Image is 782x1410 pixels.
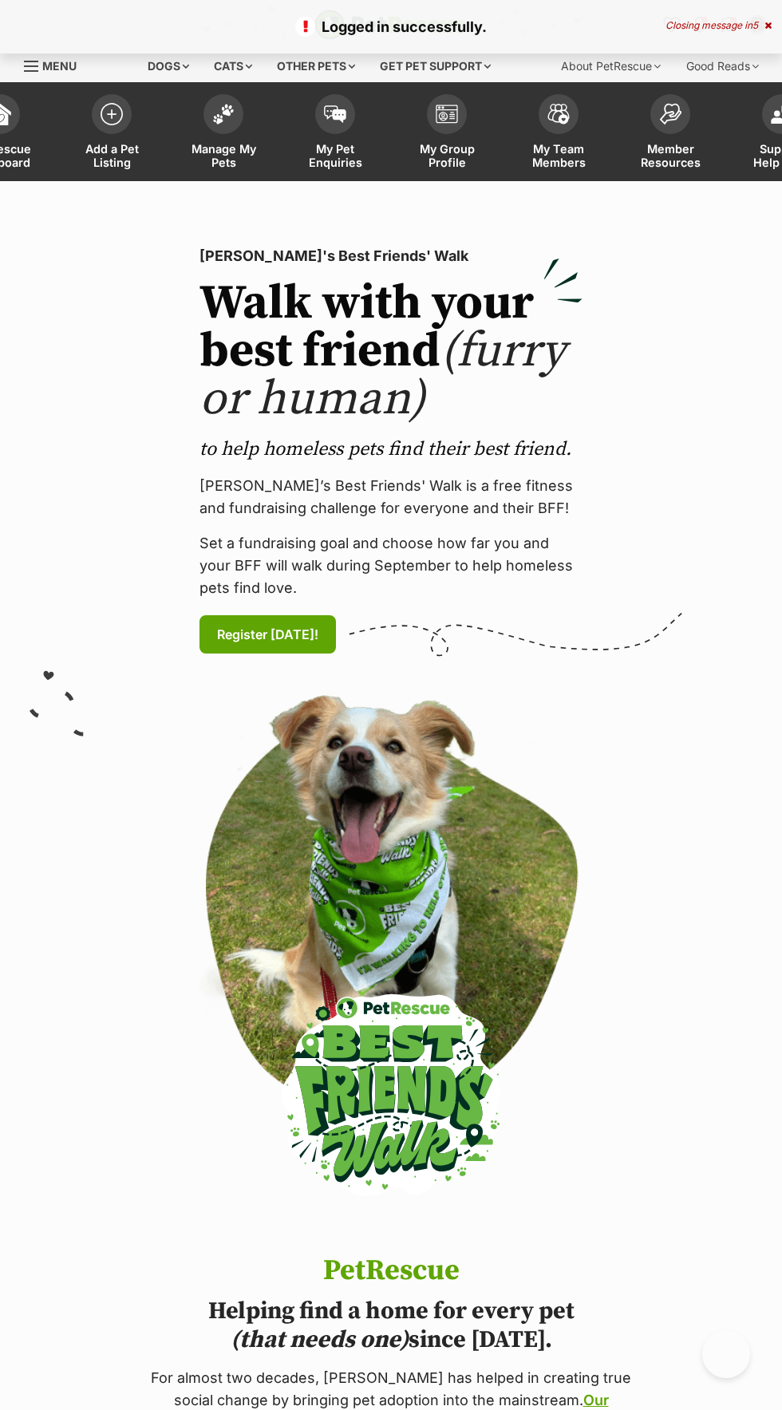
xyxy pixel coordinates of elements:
[24,50,88,79] a: Menu
[136,50,200,82] div: Dogs
[212,104,235,124] img: manage-my-pets-icon-02211641906a0b7f246fdf0571729dbe1e7629f14944591b6c1af311fb30b64b.svg
[199,280,583,424] h2: Walk with your best friend
[42,59,77,73] span: Menu
[199,532,583,599] p: Set a fundraising goal and choose how far you and your BFF will walk during September to help hom...
[101,103,123,125] img: add-pet-listing-icon-0afa8454b4691262ce3f59096e99ab1cd57d4a30225e0717b998d2c9b9846f56.svg
[391,86,503,181] a: My Group Profile
[523,142,594,169] span: My Team Members
[76,142,148,169] span: Add a Pet Listing
[168,86,279,181] a: Manage My Pets
[550,50,672,82] div: About PetRescue
[503,86,614,181] a: My Team Members
[199,322,566,429] span: (furry or human)
[411,142,483,169] span: My Group Profile
[266,50,366,82] div: Other pets
[324,105,346,123] img: pet-enquiries-icon-7e3ad2cf08bfb03b45e93fb7055b45f3efa6380592205ae92323e6603595dc1f.svg
[56,86,168,181] a: Add a Pet Listing
[659,103,681,124] img: member-resources-icon-8e73f808a243e03378d46382f2149f9095a855e16c252ad45f914b54edf8863c.svg
[634,142,706,169] span: Member Resources
[145,1297,637,1354] h2: Helping find a home for every pet since [DATE].
[231,1325,409,1355] i: (that needs one)
[217,625,318,644] span: Register [DATE]!
[199,615,336,654] a: Register [DATE]!
[299,142,371,169] span: My Pet Enquiries
[203,50,263,82] div: Cats
[436,105,458,124] img: group-profile-icon-3fa3cf56718a62981997c0bc7e787c4b2cf8bcc04b72c1350f741eb67cf2f40e.svg
[188,142,259,169] span: Manage My Pets
[199,475,583,519] p: [PERSON_NAME]’s Best Friends' Walk is a free fitness and fundraising challenge for everyone and t...
[279,86,391,181] a: My Pet Enquiries
[199,436,583,462] p: to help homeless pets find their best friend.
[614,86,726,181] a: Member Resources
[675,50,770,82] div: Good Reads
[199,245,583,267] p: [PERSON_NAME]'s Best Friends' Walk
[547,104,570,124] img: team-members-icon-5396bd8760b3fe7c0b43da4ab00e1e3bb1a5d9ba89233759b79545d2d3fc5d0d.svg
[702,1330,750,1378] iframe: Help Scout Beacon - Open
[145,1255,637,1287] h1: PetRescue
[369,50,502,82] div: Get pet support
